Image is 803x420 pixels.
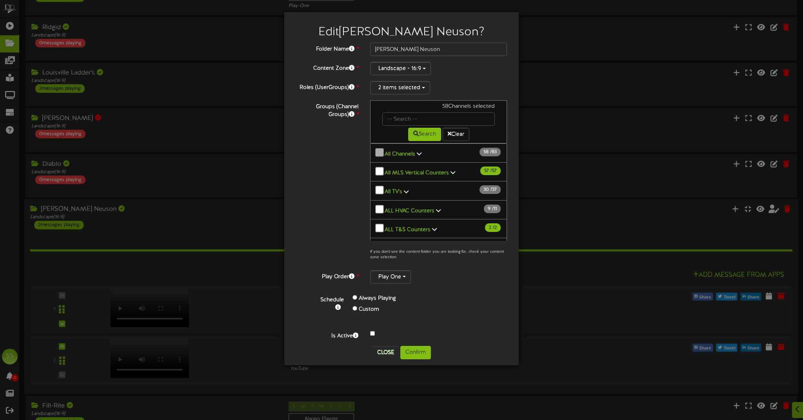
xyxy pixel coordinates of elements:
[290,100,364,119] label: Groups (Channel Groups)
[370,43,507,56] input: Folder Name
[290,43,364,53] label: Folder Name
[370,270,411,284] button: Play One
[400,346,431,359] button: Confirm
[372,346,399,359] button: Close
[385,151,415,157] b: All Channels
[370,62,431,75] button: Landscape - 16:9
[370,200,507,219] button: ALL HVAC Counters 9 /11
[480,167,501,175] span: / 57
[382,112,495,126] input: -- Search --
[370,162,507,181] button: All MLS Vertical Counters 57 /57
[483,187,491,192] span: 30
[480,148,501,156] span: / 83
[489,225,493,230] span: 2
[290,270,364,281] label: Play Order
[385,189,402,195] b: All TV's
[359,306,379,313] label: Custom
[320,297,344,303] b: Schedule
[443,128,469,141] button: Clear
[385,170,449,176] b: All MLS Vertical Counters
[385,227,431,233] b: ALL T&S Counters
[484,205,501,213] span: / 11
[376,103,501,112] div: 58 Channels selected
[484,168,491,174] span: 57
[483,149,490,155] span: 58
[480,185,501,194] span: / 37
[370,81,430,94] button: 2 items selected
[359,295,396,302] label: Always Playing
[488,206,492,212] span: 9
[296,26,507,39] h2: Edit [PERSON_NAME] Neuson ?
[370,181,507,200] button: All TV's 30 /37
[290,329,364,340] label: Is Active
[370,238,507,257] button: All MKB Showrooms 0 /11
[290,81,364,92] label: Roles (UserGroups)
[485,223,501,232] span: / 2
[385,208,434,214] b: ALL HVAC Counters
[408,128,441,141] button: Search
[370,143,507,163] button: All Channels 58 /83
[370,219,507,238] button: ALL T&S Counters 2 /2
[290,62,364,72] label: Content Zone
